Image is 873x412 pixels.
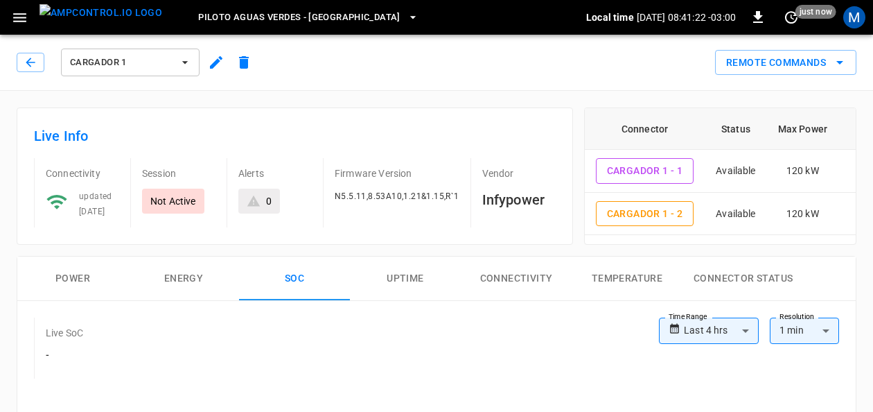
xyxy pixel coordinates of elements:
[637,10,736,24] p: [DATE] 08:41:22 -03:00
[715,50,856,76] div: remote commands options
[198,10,400,26] span: Piloto Aguas Verdes - [GEOGRAPHIC_DATA]
[482,166,556,180] p: Vendor
[39,4,162,22] img: ampcontrol.io logo
[482,189,556,211] h6: Infypower
[142,166,215,180] p: Session
[585,108,705,150] th: Connector
[335,191,459,201] span: N5.5.11,8.53A10,1.21&1.15,R`1
[770,318,839,344] div: 1 min
[779,311,814,323] label: Resolution
[61,49,200,76] button: Cargador 1
[572,257,682,301] button: Temperature
[34,125,556,147] h6: Live Info
[46,326,83,340] p: Live SoC
[705,108,766,150] th: Status
[193,4,424,31] button: Piloto Aguas Verdes - [GEOGRAPHIC_DATA]
[843,6,865,28] div: profile-icon
[128,257,239,301] button: Energy
[705,193,766,236] td: Available
[79,191,112,216] span: updated [DATE]
[335,166,459,180] p: Firmware Version
[705,150,766,193] td: Available
[46,166,119,180] p: Connectivity
[461,257,572,301] button: Connectivity
[266,194,272,208] div: 0
[684,318,759,344] div: Last 4 hrs
[46,348,83,363] h6: -
[596,158,694,184] button: Cargador 1 - 1
[70,55,173,71] span: Cargador 1
[238,166,312,180] p: Alerts
[669,311,707,323] label: Time Range
[715,50,856,76] button: Remote Commands
[150,194,196,208] p: Not Active
[780,6,802,28] button: set refresh interval
[767,150,838,193] td: 120 kW
[586,10,634,24] p: Local time
[596,201,694,227] button: Cargador 1 - 2
[767,108,838,150] th: Max Power
[239,257,350,301] button: SOC
[17,257,128,301] button: Power
[795,5,836,19] span: just now
[767,193,838,236] td: 120 kW
[682,257,804,301] button: Connector Status
[350,257,461,301] button: Uptime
